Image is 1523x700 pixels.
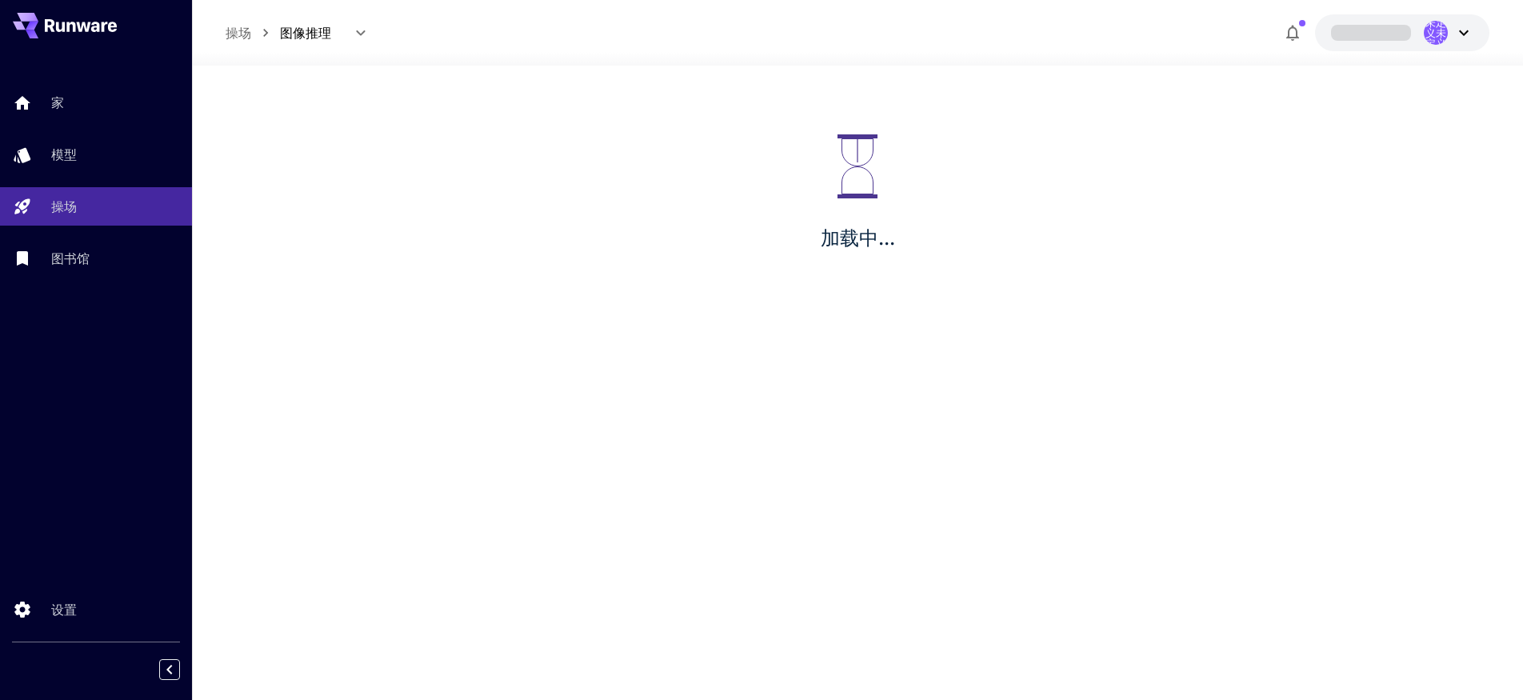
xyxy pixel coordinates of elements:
[1425,16,1446,50] font: 未定义未定义
[226,23,251,42] a: 操场
[226,23,280,42] nav: 面包屑
[159,659,180,680] button: 折叠侧边栏
[51,250,90,266] font: 图书馆
[280,25,331,41] font: 图像推理
[171,655,192,684] div: 折叠侧边栏
[51,602,77,618] font: 设置
[226,25,251,41] font: 操场
[821,226,895,250] font: 加载中...
[1315,14,1489,51] button: 未定义未定义
[51,94,64,110] font: 家
[51,198,77,214] font: 操场
[51,146,77,162] font: 模型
